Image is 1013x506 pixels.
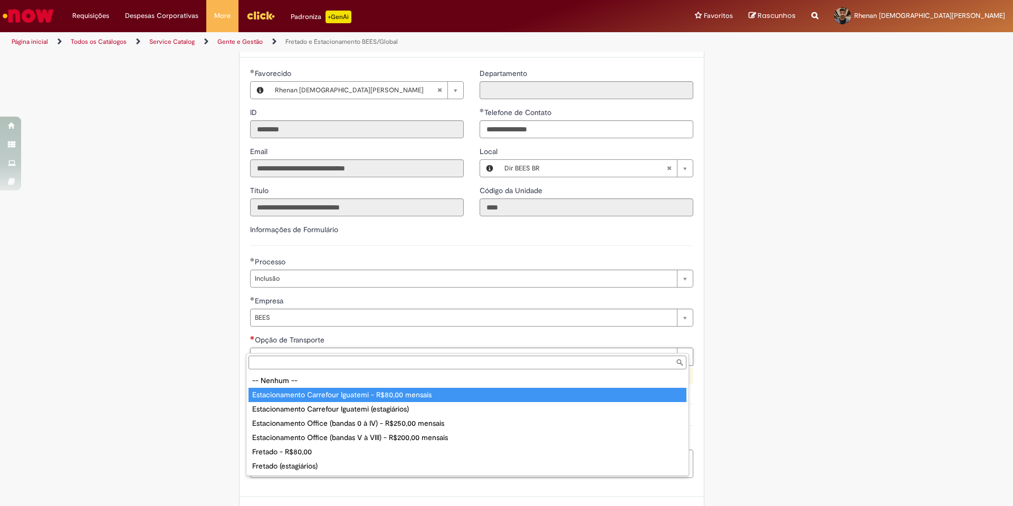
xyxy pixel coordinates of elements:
ul: Opção de Transporte [246,371,689,475]
div: Fretado (estagiários) [249,459,686,473]
div: Estacionamento Carrefour Iguatemi (estagiários) [249,402,686,416]
div: -- Nenhum -- [249,374,686,388]
div: Estacionamento Office (bandas V à VIII) - R$200,00 mensais [249,431,686,445]
div: Estacionamento Office (bandas 0 à IV) - R$250,00 mensais [249,416,686,431]
div: Estacionamento Carrefour Iguatemi - R$80,00 mensais [249,388,686,402]
div: Fretado - R$80,00 [249,445,686,459]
